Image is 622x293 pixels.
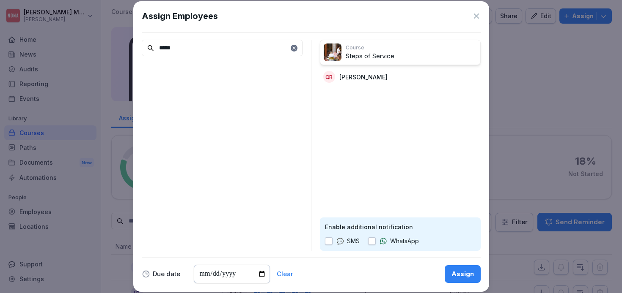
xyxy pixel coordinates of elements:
h1: Assign Employees [142,10,218,22]
p: Course [346,44,477,52]
p: Enable additional notification [325,222,476,231]
p: [PERSON_NAME] [339,73,388,81]
p: WhatsApp [390,236,419,246]
p: Due date [153,271,180,277]
button: Assign [445,265,481,283]
div: QR [323,71,335,83]
p: SMS [347,236,360,246]
p: Steps of Service [346,52,477,61]
button: Clear [277,271,293,277]
div: Assign [451,269,474,279]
